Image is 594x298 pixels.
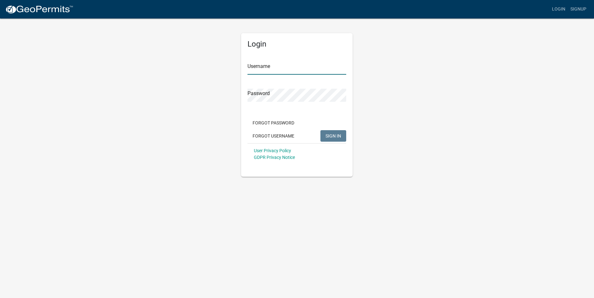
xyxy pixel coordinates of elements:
[568,3,589,15] a: Signup
[247,117,299,129] button: Forgot Password
[247,40,346,49] h5: Login
[320,130,346,142] button: SIGN IN
[247,130,299,142] button: Forgot Username
[254,155,295,160] a: GDPR Privacy Notice
[254,148,291,153] a: User Privacy Policy
[326,133,341,138] span: SIGN IN
[549,3,568,15] a: Login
